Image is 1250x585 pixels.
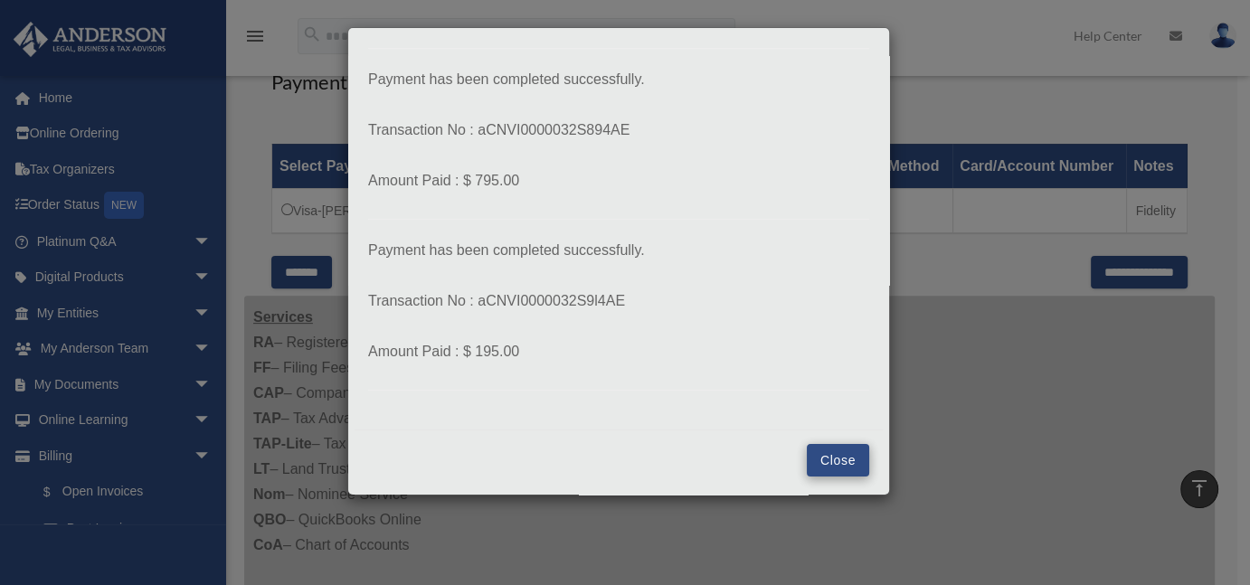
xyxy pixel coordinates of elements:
[368,168,869,193] p: Amount Paid : $ 795.00
[368,238,869,263] p: Payment has been completed successfully.
[368,339,869,364] p: Amount Paid : $ 195.00
[368,118,869,143] p: Transaction No : aCNVI0000032S894AE
[368,67,869,92] p: Payment has been completed successfully.
[807,444,869,476] button: Close
[368,288,869,314] p: Transaction No : aCNVI0000032S9l4AE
